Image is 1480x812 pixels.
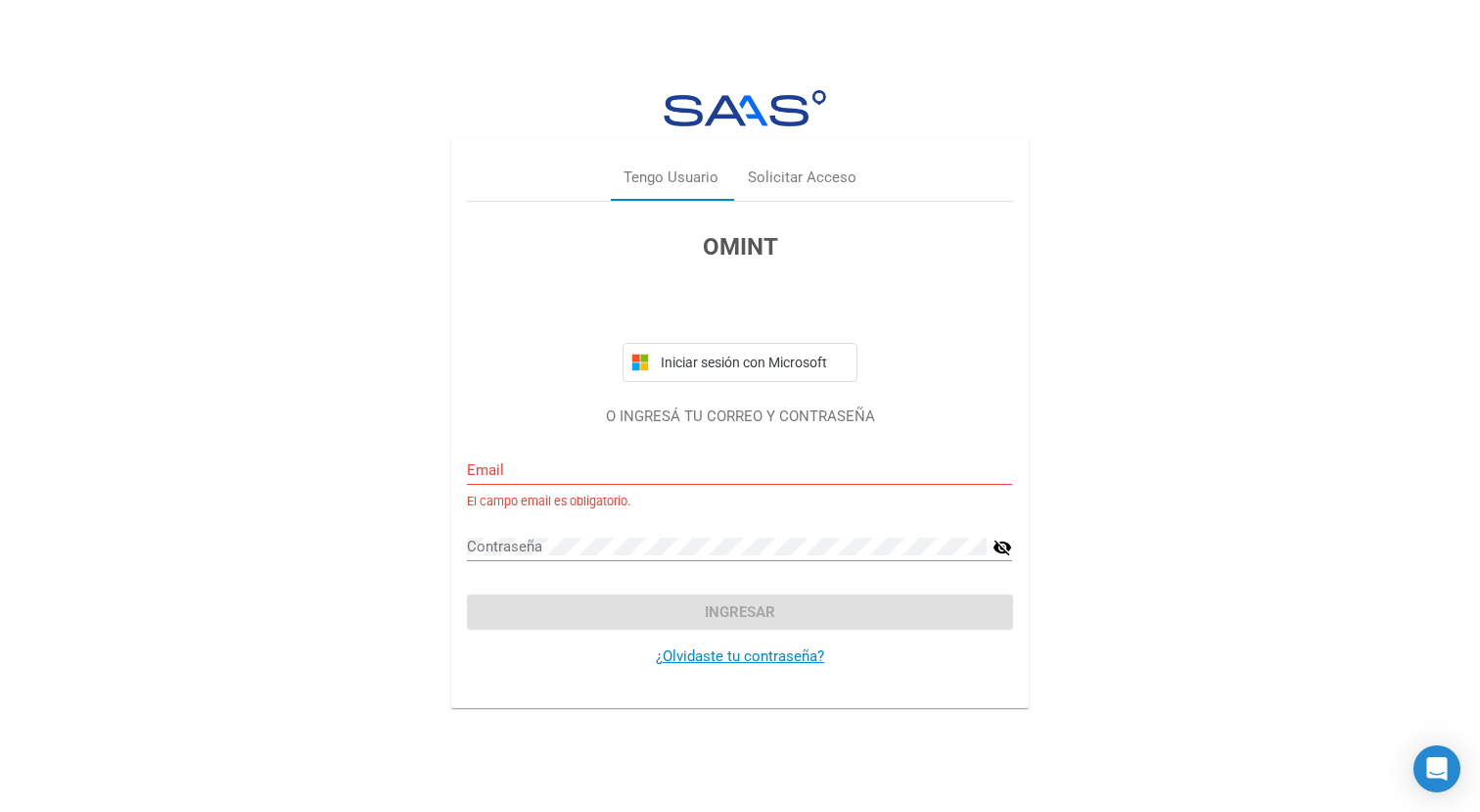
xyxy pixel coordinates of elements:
h3: OMINT [467,229,1012,264]
button: Ingresar [467,595,1012,630]
small: El campo email es obligatorio. [467,493,630,511]
div: Solicitar Acceso [748,167,856,189]
span: Ingresar [705,603,775,621]
span: Iniciar sesión con Microsoft [657,355,849,370]
div: Open Intercom Messenger [1413,745,1460,792]
a: ¿Olvidaste tu contraseña? [656,647,824,665]
mat-icon: visibility_off [993,536,1012,559]
div: Tengo Usuario [624,167,718,189]
iframe: Botón Iniciar sesión con Google [613,286,867,329]
button: Iniciar sesión con Microsoft [623,343,857,382]
p: O INGRESÁ TU CORREO Y CONTRASEÑA [467,406,1012,428]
